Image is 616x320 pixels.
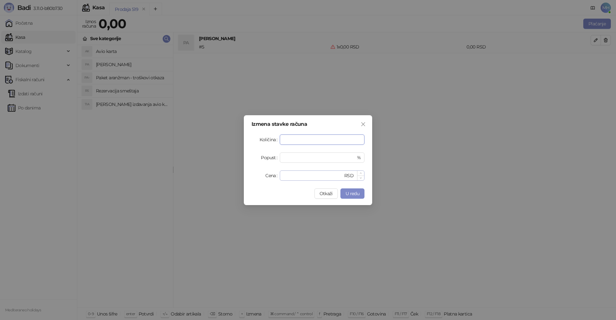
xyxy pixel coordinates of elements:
input: Količina [280,135,364,144]
button: U redu [340,188,364,199]
button: Close [358,119,368,129]
label: Popust [261,152,280,163]
input: Cena [284,171,343,180]
input: Popust [284,153,356,162]
span: close [361,122,366,127]
label: Količina [260,134,280,145]
span: U redu [346,191,359,196]
span: Increase Value [357,171,364,176]
button: Otkaži [314,188,338,199]
span: up [360,172,362,174]
span: Decrease Value [357,176,364,180]
span: Zatvori [358,122,368,127]
span: down [360,177,362,179]
div: Izmena stavke računa [252,122,364,127]
label: Cena [265,170,280,181]
span: Otkaži [320,191,333,196]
